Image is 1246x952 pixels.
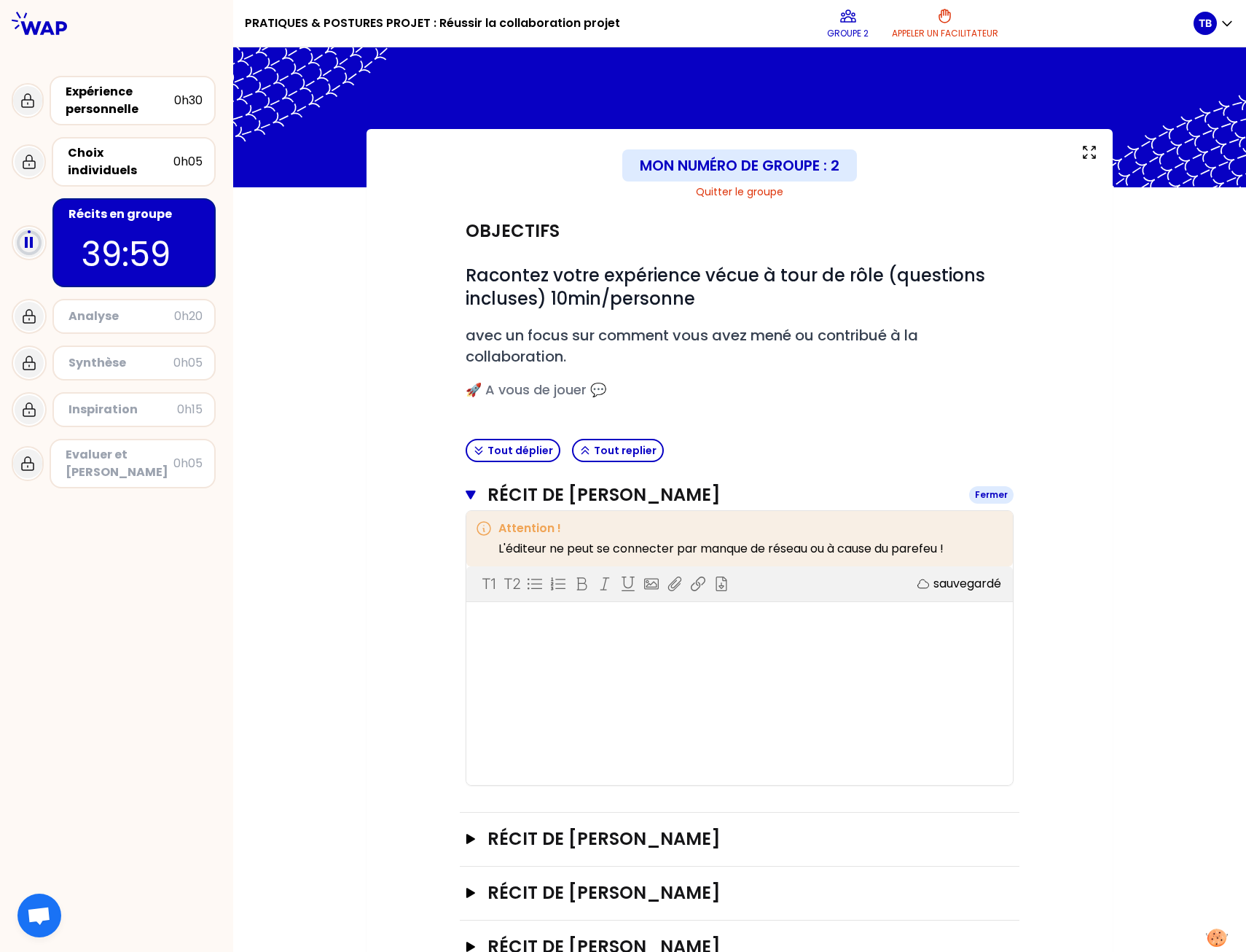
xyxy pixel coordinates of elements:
[498,540,944,558] p: L'éditeur ne peut se connecter par manque de réseau ou à cause du parefeu !
[487,827,963,851] h3: Récit de [PERSON_NAME]
[466,381,606,399] span: 🚀 A vous de jouer 💬
[66,446,173,481] div: Evaluer et [PERSON_NAME]
[482,574,495,594] p: T1
[696,184,783,199] button: Quitter le groupe
[969,486,1014,504] div: Fermer
[173,455,203,472] div: 0h05
[504,574,520,594] p: T2
[174,308,203,325] div: 0h20
[572,439,664,462] button: Tout replier
[68,401,177,418] div: Inspiration
[487,483,957,507] h3: Récit de [PERSON_NAME]
[466,483,1014,507] button: Récit de [PERSON_NAME]Fermer
[68,354,173,372] div: Synthèse
[466,881,1014,905] button: Récit de [PERSON_NAME]
[886,1,1004,45] button: Appeler un facilitateur
[17,894,61,937] div: Ouvrir le chat
[1199,16,1212,31] p: TB
[466,827,1014,851] button: Récit de [PERSON_NAME]
[466,263,990,311] span: Racontez votre expérience vécue à tour de rôle (questions incluses) 10min/personne
[466,325,922,367] span: avec un focus sur comment vous avez mené ou contribué à la collaboration.
[622,149,857,182] div: Mon numéro de groupe : 2
[466,219,560,243] h2: Objectifs
[827,28,869,39] p: Groupe 2
[933,575,1001,593] p: sauvegardé
[82,229,187,280] p: 39:59
[892,28,998,39] p: Appeler un facilitateur
[821,1,874,45] button: Groupe 2
[173,354,203,372] div: 0h05
[173,153,203,171] div: 0h05
[177,401,203,418] div: 0h15
[68,206,203,223] div: Récits en groupe
[498,520,944,537] h3: Attention !
[68,144,173,179] div: Choix individuels
[174,92,203,109] div: 0h30
[68,308,174,325] div: Analyse
[466,439,560,462] button: Tout déplier
[487,881,963,905] h3: Récit de [PERSON_NAME]
[1194,12,1234,35] button: TB
[66,83,174,118] div: Expérience personnelle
